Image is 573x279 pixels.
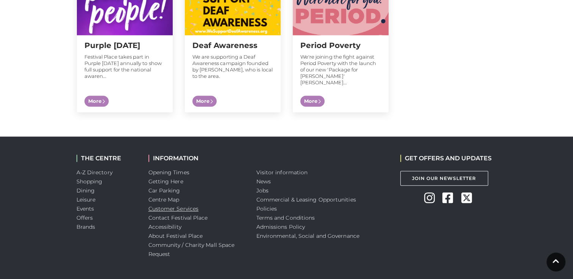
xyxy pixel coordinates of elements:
[300,96,325,107] span: More
[256,232,359,239] a: Environmental, Social and Governance
[77,155,137,162] h2: THE CENTRE
[77,223,95,230] a: Brands
[77,187,95,194] a: Dining
[400,155,492,162] h2: GET OFFERS AND UPDATES
[256,214,315,221] a: Terms and Conditions
[84,54,165,79] p: Festival Place takes part in Purple [DATE] annually to show full support for the national awaren...
[256,178,271,185] a: News
[148,223,181,230] a: Accessibility
[148,232,203,239] a: About Festival Place
[77,196,96,203] a: Leisure
[77,169,112,176] a: A-Z Directory
[148,155,245,162] h2: INFORMATION
[148,205,199,212] a: Customer Services
[192,54,273,79] p: We are supporting a Deaf Awareness campaign founded by [PERSON_NAME], who is local to the area.
[256,187,269,194] a: Jobs
[256,205,277,212] a: Policies
[256,169,308,176] a: Visitor information
[148,196,180,203] a: Centre Map
[256,223,305,230] a: Admissions Policy
[84,41,165,50] h2: Purple [DATE]
[148,242,235,257] a: Community / Charity Mall Space Request
[400,171,488,186] a: Join Our Newsletter
[192,41,273,50] h2: Deaf Awareness
[148,214,208,221] a: Contact Festival Place
[256,196,356,203] a: Commercial & Leasing Opportunities
[192,96,217,107] span: More
[148,178,183,185] a: Getting Here
[148,169,189,176] a: Opening Times
[300,54,381,86] p: We're joining the fight against Period Poverty with the launch of our new 'Package for [PERSON_NA...
[77,178,103,185] a: Shopping
[84,96,109,107] span: More
[300,41,381,50] h2: Period Poverty
[77,205,94,212] a: Events
[77,214,93,221] a: Offers
[148,187,180,194] a: Car Parking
